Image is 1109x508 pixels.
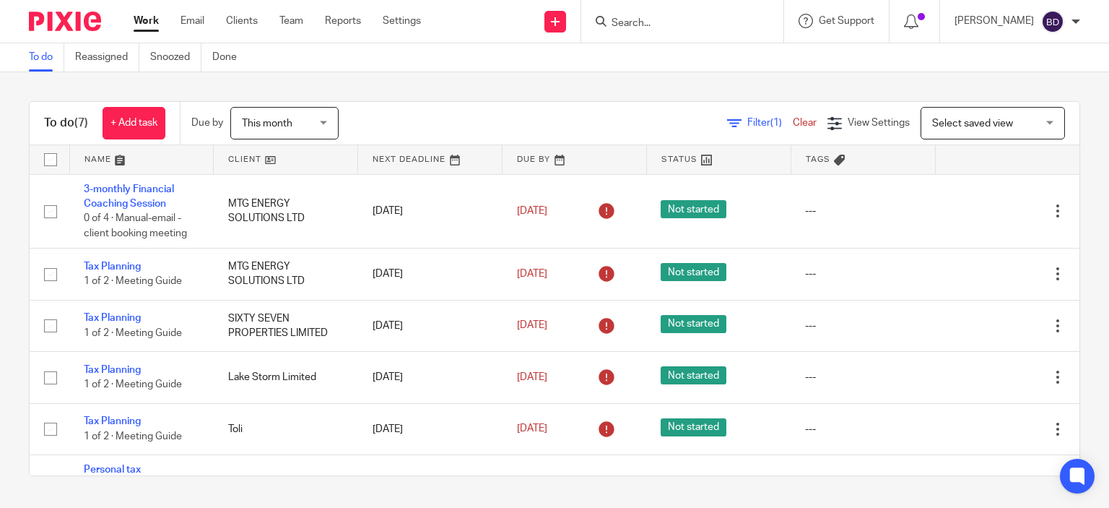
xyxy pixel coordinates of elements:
span: [DATE] [517,321,547,331]
span: Not started [661,263,726,281]
img: svg%3E [1041,10,1064,33]
a: Reports [325,14,361,28]
span: This month [242,119,292,129]
p: [PERSON_NAME] [954,14,1034,28]
a: Done [212,43,248,72]
a: Clear [793,118,817,128]
td: MTG ENERGY SOLUTIONS LTD [214,174,358,249]
span: Not started [661,418,726,436]
span: [DATE] [517,424,547,434]
span: 1 of 2 · Meeting Guide [84,379,182,389]
a: 3-monthly Financial Coaching Session [84,184,174,209]
a: Tax Planning [84,262,141,272]
span: Get Support [819,16,874,26]
a: Reassigned [75,43,139,72]
a: Tax Planning [84,365,141,375]
td: Toli [214,403,358,455]
span: Filter [747,118,793,128]
img: Pixie [29,12,101,31]
td: MTG ENERGY SOLUTIONS LTD [214,249,358,300]
a: Tax Planning [84,416,141,426]
td: [DATE] [358,403,503,455]
p: Due by [191,116,223,130]
td: [DATE] [358,249,503,300]
span: [DATE] [517,372,547,382]
h1: To do [44,116,88,131]
div: --- [805,204,921,218]
a: Settings [383,14,421,28]
td: [DATE] [358,300,503,351]
div: --- [805,267,921,281]
span: 1 of 2 · Meeting Guide [84,328,182,338]
a: + Add task [103,107,165,139]
td: SIXTY SEVEN PROPERTIES LIMITED [214,300,358,351]
td: [DATE] [358,352,503,403]
div: --- [805,319,921,333]
span: (1) [770,118,782,128]
div: --- [805,422,921,436]
span: 1 of 2 · Meeting Guide [84,277,182,287]
a: Snoozed [150,43,201,72]
td: Lake Storm Limited [214,352,358,403]
input: Search [610,17,740,30]
td: [DATE] [358,174,503,249]
span: 1 of 2 · Meeting Guide [84,431,182,442]
a: Personal tax [84,465,141,475]
a: Team [279,14,303,28]
div: --- [805,370,921,384]
span: Not started [661,200,726,218]
span: Tags [806,155,830,163]
a: Work [134,14,159,28]
a: Email [181,14,204,28]
span: (7) [74,117,88,129]
span: [DATE] [517,269,547,279]
span: 0 of 4 · Manual-email - client booking meeting [84,213,187,238]
a: To do [29,43,64,72]
span: Not started [661,315,726,333]
a: Tax Planning [84,313,141,323]
a: Clients [226,14,258,28]
span: View Settings [848,118,910,128]
span: Not started [661,366,726,384]
span: [DATE] [517,206,547,216]
span: Select saved view [932,119,1013,129]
